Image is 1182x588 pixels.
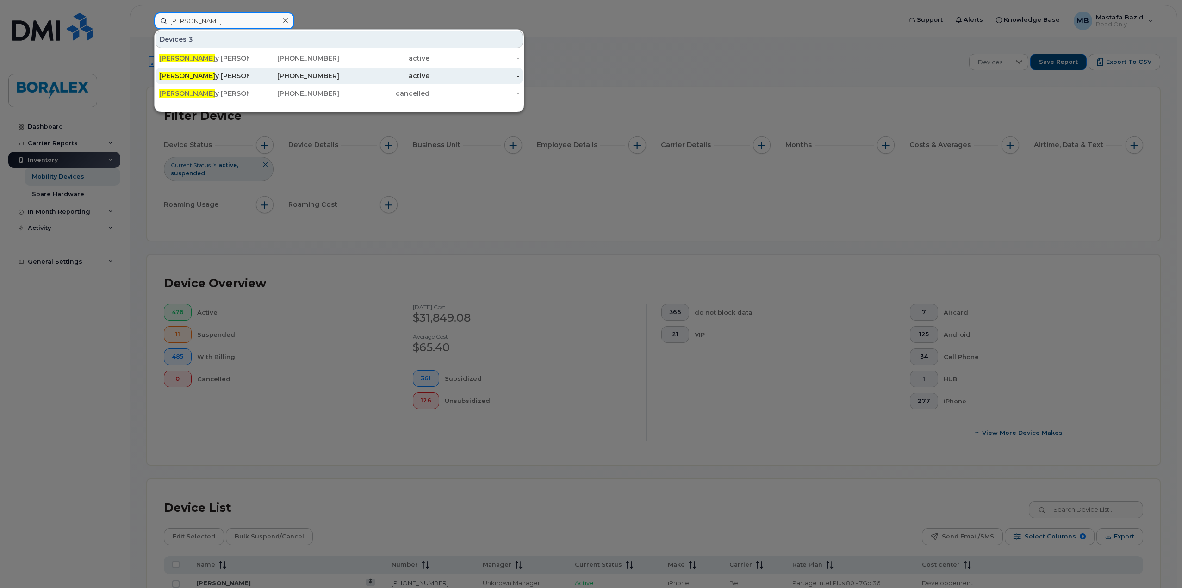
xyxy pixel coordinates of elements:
span: 3 [188,35,193,44]
div: y [PERSON_NAME] [159,54,249,63]
div: - [429,71,520,80]
a: [PERSON_NAME]y [PERSON_NAME][PHONE_NUMBER]active- [156,50,523,67]
div: y [PERSON_NAME] [159,89,249,98]
span: [PERSON_NAME] [159,54,215,62]
div: - [429,89,520,98]
div: cancelled [339,89,429,98]
div: [PHONE_NUMBER] [249,54,340,63]
a: [PERSON_NAME]y [PERSON_NAME][PHONE_NUMBER]cancelled- [156,85,523,102]
div: active [339,71,429,80]
div: Devices [156,31,523,48]
div: [PHONE_NUMBER] [249,71,340,80]
div: active [339,54,429,63]
span: [PERSON_NAME] [159,72,215,80]
div: - [429,54,520,63]
div: [PHONE_NUMBER] [249,89,340,98]
a: [PERSON_NAME]y [PERSON_NAME][PHONE_NUMBER]active- [156,68,523,84]
div: y [PERSON_NAME] [159,71,249,80]
span: [PERSON_NAME] [159,89,215,98]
